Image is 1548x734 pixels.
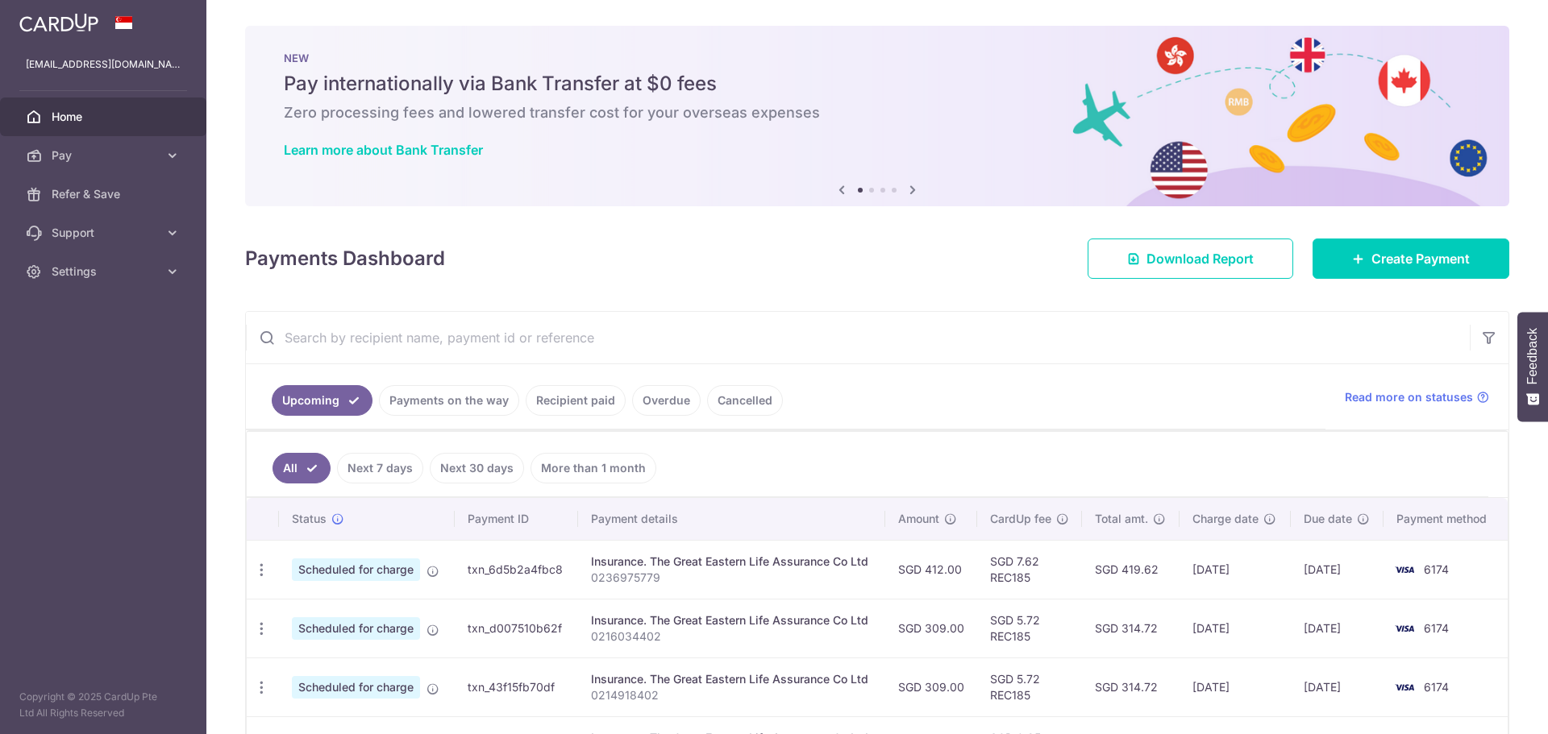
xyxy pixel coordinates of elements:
[1345,389,1473,405] span: Read more on statuses
[273,453,331,483] a: All
[1180,599,1291,657] td: [DATE]
[526,385,626,416] a: Recipient paid
[591,687,872,703] p: 0214918402
[292,676,420,699] span: Scheduled for charge
[272,385,372,416] a: Upcoming
[1388,619,1421,638] img: Bank Card
[245,244,445,273] h4: Payments Dashboard
[591,554,872,570] div: Insurance. The Great Eastern Life Assurance Co Ltd
[1291,657,1384,716] td: [DATE]
[1180,657,1291,716] td: [DATE]
[885,657,977,716] td: SGD 309.00
[245,26,1509,206] img: Bank transfer banner
[1180,540,1291,599] td: [DATE]
[591,628,872,645] p: 0216034402
[1525,328,1540,384] span: Feedback
[292,617,420,640] span: Scheduled for charge
[1304,511,1352,527] span: Due date
[591,612,872,628] div: Insurance. The Great Eastern Life Assurance Co Ltd
[455,599,579,657] td: txn_d007510b62f
[455,498,579,540] th: Payment ID
[898,511,939,527] span: Amount
[1192,511,1259,527] span: Charge date
[1082,599,1180,657] td: SGD 314.72
[284,142,483,158] a: Learn more about Bank Transfer
[1146,249,1254,268] span: Download Report
[19,13,98,32] img: CardUp
[246,312,1470,363] input: Search by recipient name, payment id or reference
[1424,562,1449,576] span: 6174
[578,498,884,540] th: Payment details
[52,186,158,202] span: Refer & Save
[591,671,872,687] div: Insurance. The Great Eastern Life Assurance Co Ltd
[1424,680,1449,694] span: 6174
[1291,540,1384,599] td: [DATE]
[284,103,1471,122] h6: Zero processing fees and lowered transfer cost for your overseas expenses
[1388,678,1421,697] img: Bank Card
[52,225,158,241] span: Support
[1371,249,1470,268] span: Create Payment
[52,109,158,125] span: Home
[977,657,1082,716] td: SGD 5.72 REC185
[52,263,158,280] span: Settings
[292,511,327,527] span: Status
[885,540,977,599] td: SGD 412.00
[379,385,519,416] a: Payments on the way
[885,599,977,657] td: SGD 309.00
[977,540,1082,599] td: SGD 7.62 REC185
[1345,389,1489,405] a: Read more on statuses
[26,56,181,73] p: [EMAIL_ADDRESS][DOMAIN_NAME]
[430,453,524,483] a: Next 30 days
[531,453,656,483] a: More than 1 month
[1424,621,1449,635] span: 6174
[1384,498,1508,540] th: Payment method
[1313,238,1509,279] a: Create Payment
[990,511,1051,527] span: CardUp fee
[1095,511,1148,527] span: Total amt.
[1291,599,1384,657] td: [DATE]
[284,52,1471,64] p: NEW
[1088,238,1293,279] a: Download Report
[455,540,579,599] td: txn_6d5b2a4fbc8
[977,599,1082,657] td: SGD 5.72 REC185
[632,385,701,416] a: Overdue
[1082,540,1180,599] td: SGD 419.62
[292,558,420,581] span: Scheduled for charge
[284,71,1471,97] h5: Pay internationally via Bank Transfer at $0 fees
[591,570,872,586] p: 0236975779
[52,147,158,164] span: Pay
[337,453,423,483] a: Next 7 days
[455,657,579,716] td: txn_43f15fb70df
[1388,560,1421,579] img: Bank Card
[1517,312,1548,421] button: Feedback - Show survey
[707,385,783,416] a: Cancelled
[1082,657,1180,716] td: SGD 314.72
